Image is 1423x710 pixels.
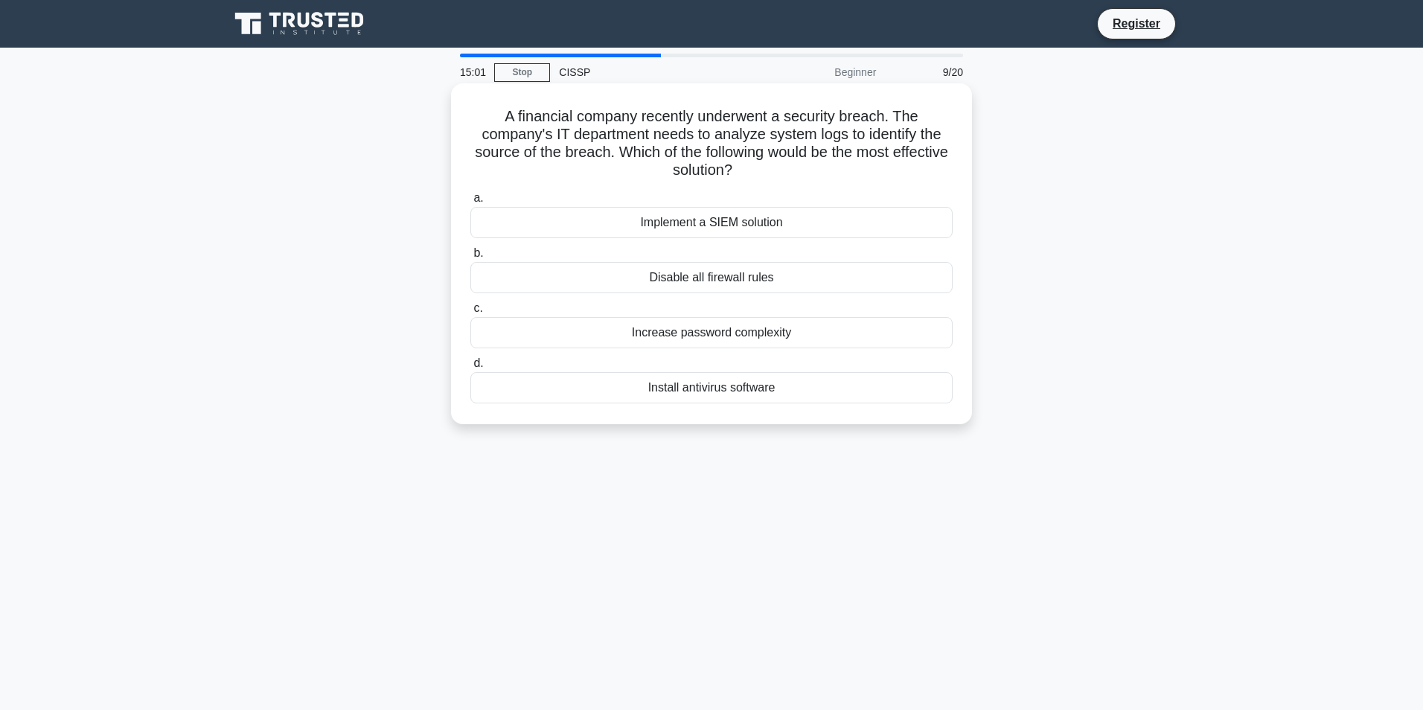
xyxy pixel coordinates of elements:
div: Disable all firewall rules [470,262,953,293]
span: a. [473,191,483,204]
h5: A financial company recently underwent a security breach. The company's IT department needs to an... [469,107,954,180]
div: Increase password complexity [470,317,953,348]
div: 15:01 [451,57,494,87]
div: Implement a SIEM solution [470,207,953,238]
span: d. [473,356,483,369]
div: Install antivirus software [470,372,953,403]
span: c. [473,301,482,314]
a: Register [1104,14,1169,33]
a: Stop [494,63,550,82]
div: CISSP [550,57,755,87]
span: b. [473,246,483,259]
div: Beginner [755,57,885,87]
div: 9/20 [885,57,972,87]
